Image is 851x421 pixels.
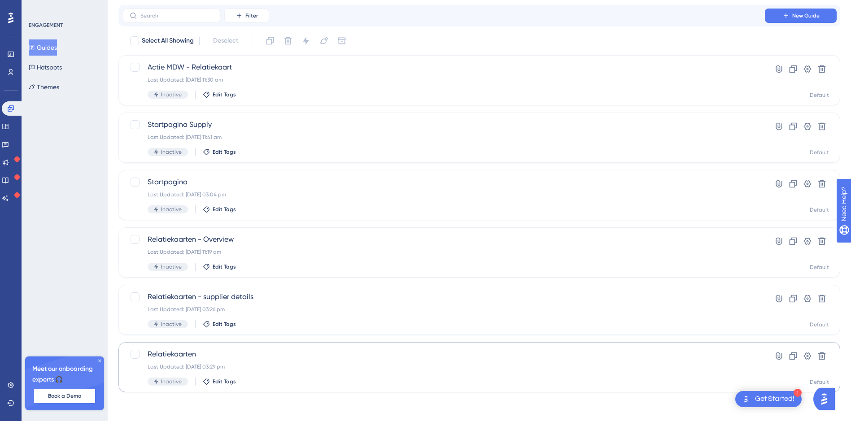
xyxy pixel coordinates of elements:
[741,394,751,404] img: launcher-image-alternative-text
[48,392,81,399] span: Book a Demo
[203,378,236,385] button: Edit Tags
[142,35,194,46] span: Select All Showing
[765,9,837,23] button: New Guide
[810,206,829,213] div: Default
[140,13,213,19] input: Search
[224,9,269,23] button: Filter
[213,91,236,98] span: Edit Tags
[148,76,739,83] div: Last Updated: [DATE] 11:30 am
[213,263,236,270] span: Edit Tags
[29,59,62,75] button: Hotspots
[810,378,829,386] div: Default
[213,206,236,213] span: Edit Tags
[34,389,95,403] button: Book a Demo
[794,389,802,397] div: 1
[21,2,56,13] span: Need Help?
[32,364,97,385] span: Meet our onboarding experts 🎧
[810,321,829,328] div: Default
[148,119,739,130] span: Startpagina Supply
[813,386,840,412] iframe: UserGuiding AI Assistant Launcher
[148,177,739,187] span: Startpagina
[810,149,829,156] div: Default
[203,263,236,270] button: Edit Tags
[29,39,57,56] button: Guides
[161,91,182,98] span: Inactive
[810,91,829,99] div: Default
[29,79,59,95] button: Themes
[161,263,182,270] span: Inactive
[213,148,236,156] span: Edit Tags
[148,234,739,245] span: Relatiekaarten - Overview
[29,22,63,29] div: ENGAGEMENT
[148,349,739,360] span: Relatiekaarten
[148,134,739,141] div: Last Updated: [DATE] 11:41 am
[213,321,236,328] span: Edit Tags
[203,206,236,213] button: Edit Tags
[755,394,794,404] div: Get Started!
[213,378,236,385] span: Edit Tags
[203,91,236,98] button: Edit Tags
[810,264,829,271] div: Default
[148,191,739,198] div: Last Updated: [DATE] 03:04 pm
[148,62,739,73] span: Actie MDW - Relatiekaart
[203,321,236,328] button: Edit Tags
[148,306,739,313] div: Last Updated: [DATE] 03:26 pm
[161,321,182,328] span: Inactive
[203,148,236,156] button: Edit Tags
[161,378,182,385] span: Inactive
[735,391,802,407] div: Open Get Started! checklist, remaining modules: 1
[161,148,182,156] span: Inactive
[245,12,258,19] span: Filter
[792,12,820,19] span: New Guide
[161,206,182,213] span: Inactive
[148,363,739,370] div: Last Updated: [DATE] 03:29 pm
[213,35,238,46] span: Deselect
[205,33,246,49] button: Deselect
[148,248,739,256] div: Last Updated: [DATE] 11:19 am
[148,291,739,302] span: Relatiekaarten - supplier details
